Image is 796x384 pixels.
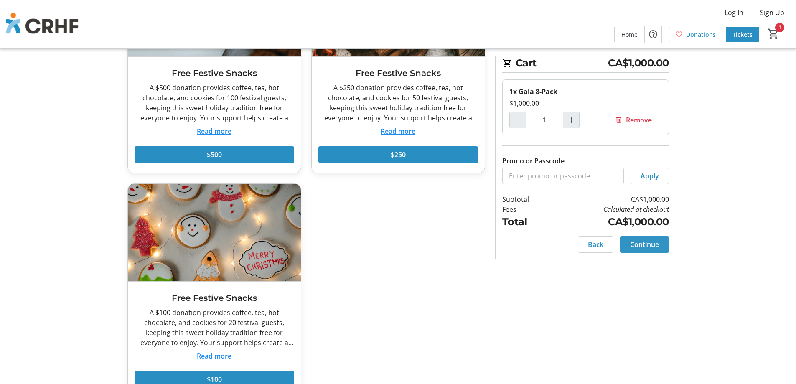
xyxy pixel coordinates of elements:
a: Donations [669,27,722,42]
span: Log In [725,8,743,18]
img: Chinook Regional Hospital Foundation's Logo [5,3,79,45]
button: Continue [620,236,669,253]
a: Tickets [726,27,759,42]
h2: Cart [502,56,669,73]
button: Help [645,26,661,43]
td: Subtotal [502,194,551,204]
span: Donations [686,30,716,39]
img: Free Festive Snacks [128,184,301,281]
td: Fees [502,204,551,214]
button: Back [578,236,613,253]
span: Tickets [732,30,753,39]
button: Log In [718,6,750,19]
button: Increment by one [563,112,579,128]
input: Enter promo or passcode [502,168,624,184]
td: CA$1,000.00 [550,194,669,204]
h3: Free Festive Snacks [135,292,294,304]
h3: Free Festive Snacks [318,67,478,79]
td: Calculated at checkout [550,204,669,214]
label: Promo or Passcode [502,156,565,166]
span: CA$1,000.00 [608,56,669,71]
button: Read more [197,126,231,136]
div: 1x Gala 8-Pack [509,86,662,97]
h3: Free Festive Snacks [135,67,294,79]
span: Back [588,239,603,249]
button: $250 [318,146,478,163]
button: $500 [135,146,294,163]
span: Sign Up [760,8,784,18]
button: Read more [197,351,231,361]
div: A $250 donation provides coffee, tea, hot chocolate, and cookies for 50 festival guests, keeping ... [318,83,478,123]
div: A $100 donation provides coffee, tea, hot chocolate, and cookies for 20 festival guests, keeping ... [135,308,294,348]
a: Home [615,27,644,42]
td: Total [502,214,551,229]
span: Apply [641,171,659,181]
input: Gala 8-Pack Quantity [526,112,563,128]
span: Home [621,30,638,39]
button: Decrement by one [510,112,526,128]
span: $250 [391,150,406,160]
button: Sign Up [753,6,791,19]
td: CA$1,000.00 [550,214,669,229]
div: A $500 donation provides coffee, tea, hot chocolate, and cookies for 100 festival guests, keeping... [135,83,294,123]
button: Apply [631,168,669,184]
div: $1,000.00 [509,98,662,108]
button: Read more [381,126,415,136]
span: Continue [630,239,659,249]
span: $500 [207,150,222,160]
button: Cart [766,26,781,41]
button: Remove [605,112,662,128]
span: Remove [626,115,652,125]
